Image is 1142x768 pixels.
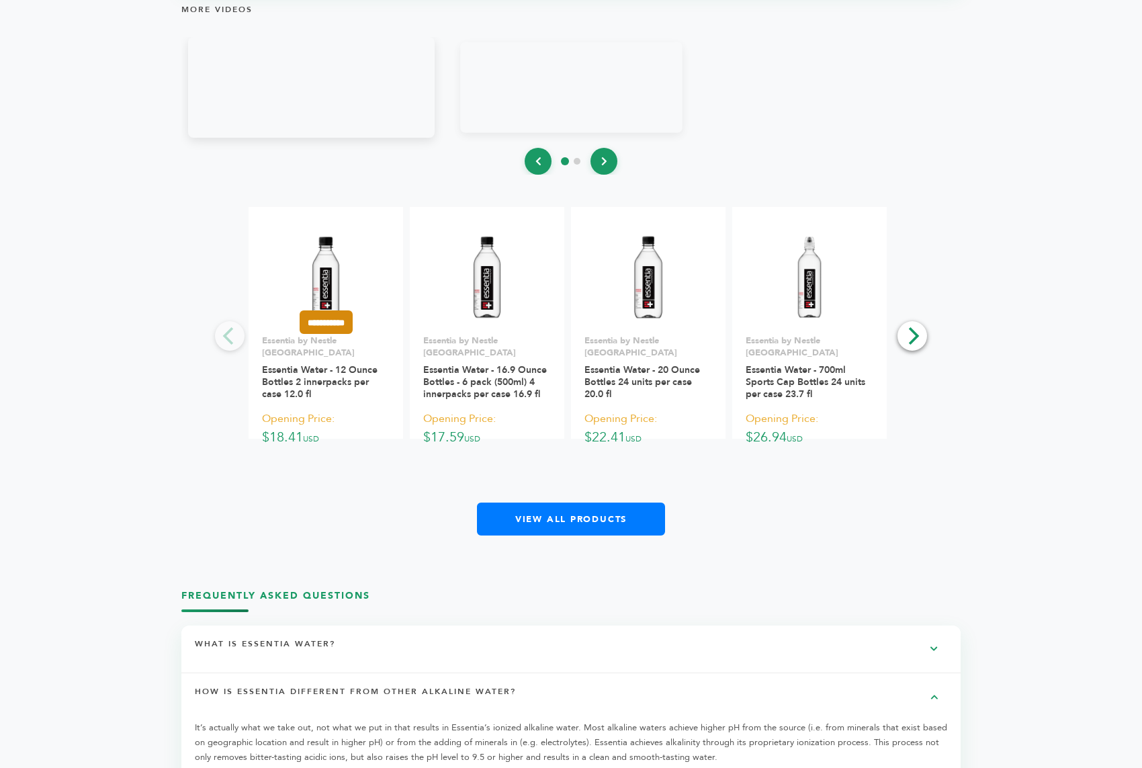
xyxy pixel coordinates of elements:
[746,410,818,428] span: Opening Price:
[423,410,496,428] span: Opening Price:
[584,364,700,400] a: Essentia Water - 20 Ounce Bottles 24 units per case 20.0 fl
[787,433,803,444] span: USD
[464,433,480,444] span: USD
[423,335,551,359] p: Essentia by Nestle [GEOGRAPHIC_DATA]
[262,410,335,428] span: Opening Price:
[746,364,865,400] a: Essentia Water - 700ml Sports Cap Bottles 24 units per case 23.7 fl
[262,364,378,400] a: Essentia Water - 12 Ounce Bottles 2 innerpacks per case 12.0 fl
[600,228,697,326] img: Essentia Water - 20 Ounce Bottles 24 units per case 20.0 fl
[761,228,859,326] img: Essentia Water - 700ml Sports Cap Bottles 24 units per case 23.7 fl
[584,410,657,428] span: Opening Price:
[303,433,319,444] span: USD
[746,409,873,448] p: $26.94
[195,685,529,708] h4: How is Essentia different from other alkaline water?
[625,433,642,444] span: USD
[439,228,536,326] img: Essentia Water - 16.9 Ounce Bottles - 6 pack (500ml) 4 innerpacks per case 16.9 fl
[277,228,375,326] img: Essentia Water - 12 Ounce Bottles 2 innerpacks per case 12.0 fl
[423,409,551,448] p: $17.59
[262,409,390,448] p: $18.41
[181,3,961,26] h4: More Videos
[746,335,873,359] p: Essentia by Nestle [GEOGRAPHIC_DATA]
[262,335,390,359] p: Essentia by Nestle [GEOGRAPHIC_DATA]
[584,409,712,448] p: $22.41
[477,503,665,536] a: View All Products
[423,364,547,400] a: Essentia Water - 16.9 Ounce Bottles - 6 pack (500ml) 4 innerpacks per case 16.9 fl
[584,335,712,359] p: Essentia by Nestle [GEOGRAPHIC_DATA]
[195,638,349,660] h4: What is Essentia Water?
[897,321,927,351] button: Next
[181,589,961,613] h3: Frequently Asked Questions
